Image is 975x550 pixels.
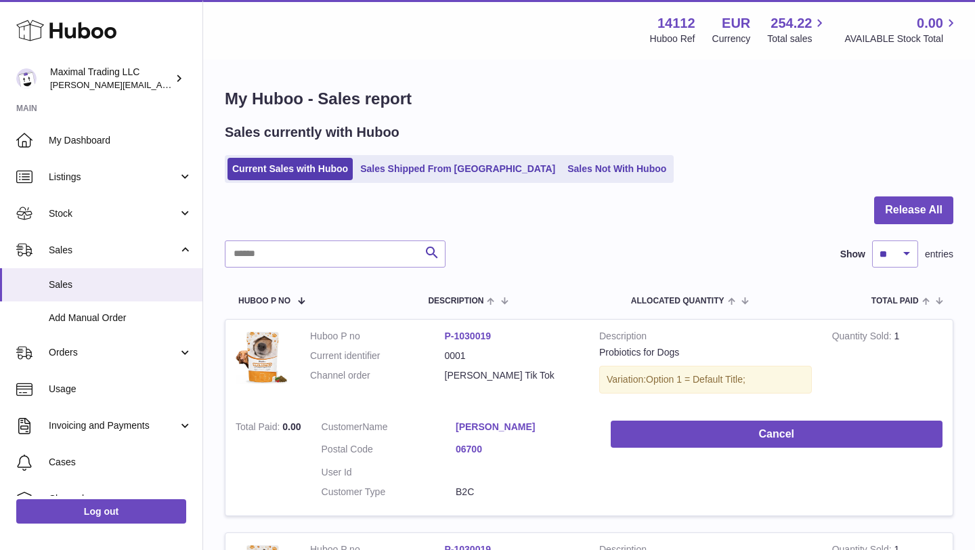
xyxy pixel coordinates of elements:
td: 1 [822,320,953,410]
h2: Sales currently with Huboo [225,123,399,142]
strong: Description [599,330,812,346]
dd: 0001 [445,350,580,362]
span: My Dashboard [49,134,192,147]
button: Cancel [611,421,942,448]
span: [PERSON_NAME][EMAIL_ADDRESS][DOMAIN_NAME] [50,79,272,90]
a: Sales Not With Huboo [563,158,671,180]
h1: My Huboo - Sales report [225,88,953,110]
span: entries [925,248,953,261]
a: Current Sales with Huboo [227,158,353,180]
span: Invoicing and Payments [49,419,178,432]
button: Release All [874,196,953,224]
span: Description [428,297,483,305]
dd: B2C [456,486,590,499]
dt: Channel order [310,369,445,382]
img: scott@scottkanacher.com [16,68,37,89]
span: 254.22 [771,14,812,33]
a: 254.22 Total sales [767,14,827,45]
a: Log out [16,499,186,524]
span: ALLOCATED Quantity [631,297,724,305]
strong: 14112 [657,14,695,33]
a: 0.00 AVAILABLE Stock Total [844,14,959,45]
strong: Total Paid [236,421,282,436]
span: Sales [49,278,192,291]
a: [PERSON_NAME] [456,421,590,433]
div: Maximal Trading LLC [50,66,172,91]
dt: Current identifier [310,350,445,362]
span: 0.00 [282,421,301,432]
a: Sales Shipped From [GEOGRAPHIC_DATA] [355,158,560,180]
span: Huboo P no [238,297,290,305]
strong: Quantity Sold [832,331,894,345]
span: AVAILABLE Stock Total [844,33,959,45]
span: 0.00 [917,14,943,33]
span: Channels [49,492,192,505]
span: Stock [49,207,178,220]
dd: [PERSON_NAME] Tik Tok [445,369,580,382]
span: Customer [322,421,363,432]
a: 06700 [456,443,590,456]
span: Option 1 = Default Title; [646,374,745,385]
div: Variation: [599,366,812,394]
div: Probiotics for Dogs [599,346,812,359]
span: Sales [49,244,178,257]
div: Currency [712,33,751,45]
strong: EUR [722,14,750,33]
dt: Postal Code [322,443,456,459]
label: Show [840,248,865,261]
div: Huboo Ref [650,33,695,45]
img: ProbioticsInfographicsDesign-01.jpg [236,330,290,384]
dt: Name [322,421,456,437]
span: Total sales [767,33,827,45]
span: Total paid [871,297,919,305]
dt: Huboo P no [310,330,445,343]
dt: Customer Type [322,486,456,499]
span: Listings [49,171,178,184]
a: P-1030019 [445,331,492,341]
span: Orders [49,346,178,359]
span: Add Manual Order [49,312,192,324]
span: Usage [49,383,192,396]
span: Cases [49,456,192,469]
dt: User Id [322,466,456,479]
